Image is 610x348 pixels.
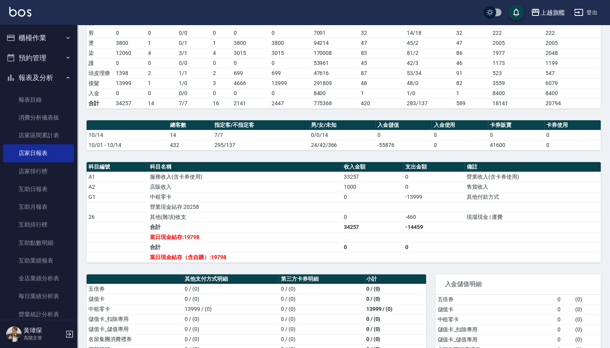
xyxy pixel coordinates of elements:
th: 支出金額 [403,162,465,172]
a: 互助月報表 [3,198,74,216]
td: 2 [211,68,232,78]
td: 0 [146,28,177,38]
td: 當日現金結存:19798 [148,232,342,242]
td: 291809 [311,78,359,88]
td: 0 [556,295,573,305]
td: 0 [342,212,403,222]
td: 五倍券 [435,295,556,305]
table: a dense table [87,8,601,109]
th: 其他支付方式明細 [183,274,279,284]
th: 收入金額 [342,162,403,172]
td: 1 [146,38,177,48]
td: 48 [359,78,405,88]
td: 47 [359,38,405,48]
span: 入金儲值明細 [445,280,591,288]
td: 12060 [114,48,146,58]
td: 0 [211,88,232,98]
th: 卡券使用 [544,120,601,130]
td: 0 [432,130,488,140]
td: 0 / (0) [279,294,364,304]
td: 現場現金 | 運費 [465,212,601,222]
td: 46 [454,58,491,68]
th: 指定客/不指定客 [212,120,309,130]
a: 營業統計分析表 [3,305,74,323]
button: save [508,5,524,20]
td: 8400 [544,88,601,98]
table: a dense table [87,162,601,263]
td: 入金 [87,88,114,98]
td: 3015 [270,48,311,58]
td: 0 / (0) [183,324,279,334]
th: 第三方卡券明細 [279,274,364,284]
td: 0 [146,58,177,68]
td: 0 [403,242,465,252]
td: 1 [359,88,405,98]
td: 中租零卡 [87,304,183,314]
td: 儲值卡_儲值專用 [87,324,183,334]
td: 護 [87,58,114,68]
td: 699 [270,68,311,78]
th: 總客數 [168,120,212,130]
th: 小計 [364,274,426,284]
td: 0 [544,130,601,140]
td: ( 0 ) [573,295,601,305]
td: 1398 [114,68,146,78]
td: 53 / 34 [405,68,454,78]
td: 0 [270,88,311,98]
a: 店家日報表 [3,144,74,162]
td: 五倍券 [87,284,183,294]
td: A1 [87,172,148,182]
td: 699 [232,68,270,78]
td: 0 / (0) [279,284,364,294]
td: 0 [232,28,270,38]
td: 0 [432,140,488,150]
td: 3559 [491,78,544,88]
td: 儲值卡 [87,294,183,304]
td: 13999 / (0) [183,304,279,314]
td: 0 / (0) [279,314,364,324]
td: 13999 [114,78,146,88]
td: 42 / 3 [405,58,454,68]
td: 7/7 [212,130,309,140]
td: 0 [556,304,573,314]
th: 入金儲值 [376,120,432,130]
td: 0 / (0) [364,334,426,344]
td: 47 [454,38,491,48]
td: 26 [87,212,148,222]
td: 剪 [87,28,114,38]
td: 81 / 2 [405,48,454,58]
td: 91 [454,68,491,78]
td: 其他付款方式 [465,192,601,202]
a: 店家排行榜 [3,162,74,180]
td: 0 / (0) [279,324,364,334]
td: 45 [359,58,405,68]
td: ( 0 ) [573,324,601,334]
td: 1 / 1 [177,68,211,78]
button: 上越旗艦 [528,5,568,20]
td: 0 / (0) [279,334,364,344]
td: 18141 [491,98,544,108]
td: 1199 [544,58,601,68]
td: 222 [491,28,544,38]
td: 1 / 0 [177,78,211,88]
td: 87 [359,68,405,78]
button: 登出 [571,5,601,20]
td: 20794 [544,98,601,108]
td: 儲值卡_扣除專用 [435,324,556,334]
td: 0 [211,28,232,38]
td: ( 0 ) [573,304,601,314]
td: 14 [146,98,177,108]
td: 1000 [342,182,403,192]
td: 3 [211,78,232,88]
td: A2 [87,182,148,192]
td: 7/7 [177,98,211,108]
td: 0 [403,182,465,192]
td: 2447 [270,98,311,108]
td: ( 0 ) [573,314,601,324]
td: 420 [359,98,405,108]
td: 0 / (0) [183,284,279,294]
td: -55876 [376,140,432,150]
a: 全店業績分析表 [3,270,74,287]
th: 科目編號 [87,162,148,172]
td: G1 [87,192,148,202]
